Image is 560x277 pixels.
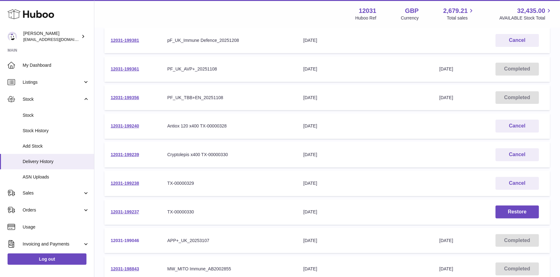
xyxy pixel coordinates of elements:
[499,15,552,21] span: AVAILABLE Stock Total
[111,238,139,243] a: 12031-199046
[23,79,83,85] span: Listings
[359,7,376,15] strong: 12031
[23,31,80,42] div: [PERSON_NAME]
[439,66,453,71] span: [DATE]
[23,112,89,118] span: Stock
[303,123,427,129] div: [DATE]
[167,180,291,186] div: TX-00000329
[303,238,427,244] div: [DATE]
[496,148,539,161] button: Cancel
[303,66,427,72] div: [DATE]
[496,206,539,218] button: Restore
[443,7,468,15] span: 2,679.21
[167,123,291,129] div: Antiox 120 x400 TX-00000328
[303,209,427,215] div: [DATE]
[496,34,539,47] button: Cancel
[303,266,427,272] div: [DATE]
[439,238,453,243] span: [DATE]
[405,7,419,15] strong: GBP
[517,7,545,15] span: 32,435.00
[439,95,453,100] span: [DATE]
[23,207,83,213] span: Orders
[8,253,86,265] a: Log out
[23,96,83,102] span: Stock
[167,66,291,72] div: PF_UK_AVP+_20251108
[23,224,89,230] span: Usage
[111,38,139,43] a: 12031-199381
[496,177,539,190] button: Cancel
[111,209,139,214] a: 12031-199237
[23,128,89,134] span: Stock History
[111,95,139,100] a: 12031-199356
[111,66,139,71] a: 12031-199361
[439,266,453,271] span: [DATE]
[167,152,291,158] div: Cryptolepis x400 TX-00000330
[111,266,139,271] a: 12031-198843
[167,238,291,244] div: APP+_UK_20253107
[496,120,539,133] button: Cancel
[23,241,83,247] span: Invoicing and Payments
[167,209,291,215] div: TX-00000330
[167,95,291,101] div: PF_UK_TBB+EN_20251108
[111,123,139,128] a: 12031-199240
[111,181,139,186] a: 12031-199238
[167,37,291,43] div: pF_UK_Immune Defence_20251208
[355,15,376,21] div: Huboo Ref
[167,266,291,272] div: MW_MITO Immune_AB2002855
[303,95,427,101] div: [DATE]
[23,143,89,149] span: Add Stock
[23,190,83,196] span: Sales
[303,37,427,43] div: [DATE]
[23,62,89,68] span: My Dashboard
[303,180,427,186] div: [DATE]
[23,174,89,180] span: ASN Uploads
[303,152,427,158] div: [DATE]
[401,15,419,21] div: Currency
[447,15,475,21] span: Total sales
[23,37,92,42] span: [EMAIL_ADDRESS][DOMAIN_NAME]
[111,152,139,157] a: 12031-199239
[23,159,89,165] span: Delivery History
[8,32,17,41] img: admin@makewellforyou.com
[443,7,475,21] a: 2,679.21 Total sales
[499,7,552,21] a: 32,435.00 AVAILABLE Stock Total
